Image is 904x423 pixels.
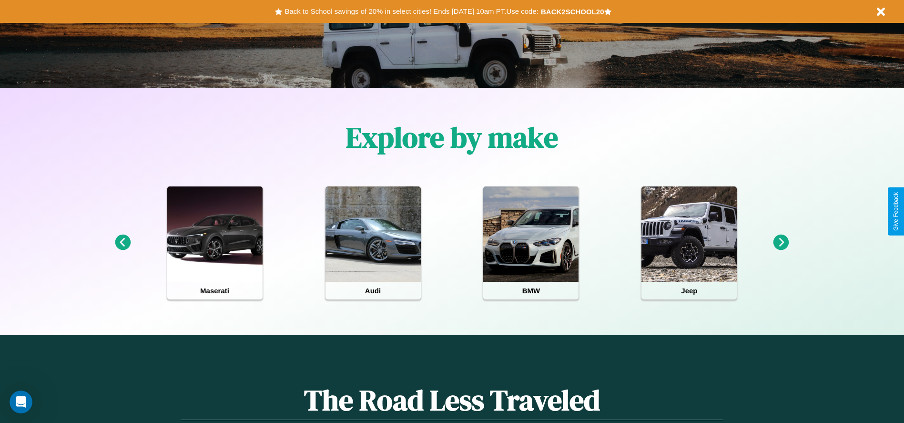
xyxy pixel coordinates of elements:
h4: Maserati [167,282,263,299]
h1: Explore by make [346,118,558,157]
iframe: Intercom live chat [10,391,32,413]
b: BACK2SCHOOL20 [541,8,604,16]
h4: Audi [325,282,421,299]
h4: BMW [483,282,579,299]
h4: Jeep [641,282,737,299]
div: Give Feedback [893,192,899,231]
button: Back to School savings of 20% in select cities! Ends [DATE] 10am PT.Use code: [282,5,540,18]
h1: The Road Less Traveled [181,381,723,420]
